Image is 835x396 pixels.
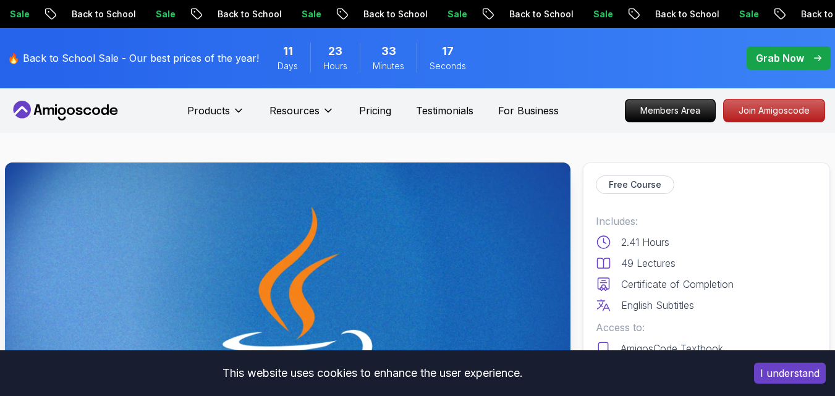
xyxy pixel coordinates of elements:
span: 17 Seconds [442,43,454,60]
p: Sale [292,8,331,20]
p: 🔥 Back to School Sale - Our best prices of the year! [7,51,259,65]
p: Access to: [596,320,817,335]
span: Seconds [430,60,466,72]
p: Members Area [625,99,715,122]
p: Back to School [645,8,729,20]
p: Back to School [62,8,146,20]
div: This website uses cookies to enhance the user experience. [9,360,735,387]
p: Products [187,103,230,118]
button: Resources [269,103,334,128]
p: Sale [583,8,623,20]
p: AmigosCode Textbook [621,341,723,356]
p: Sale [146,8,185,20]
p: Back to School [499,8,583,20]
p: Back to School [208,8,292,20]
p: Certificate of Completion [621,277,734,292]
span: 33 Minutes [381,43,396,60]
p: Sale [729,8,769,20]
p: Join Amigoscode [724,99,824,122]
p: 49 Lectures [621,256,676,271]
p: 2.41 Hours [621,235,669,250]
p: Resources [269,103,320,118]
a: Join Amigoscode [723,99,825,122]
button: Products [187,103,245,128]
a: For Business [498,103,559,118]
p: Free Course [609,179,661,191]
span: Minutes [373,60,404,72]
a: Members Area [625,99,716,122]
span: 23 Hours [328,43,342,60]
span: Hours [323,60,347,72]
button: Accept cookies [754,363,826,384]
p: English Subtitles [621,298,694,313]
a: Testimonials [416,103,473,118]
a: Pricing [359,103,391,118]
p: Sale [438,8,477,20]
p: Includes: [596,214,817,229]
span: Days [278,60,298,72]
span: 11 Days [283,43,293,60]
p: Grab Now [756,51,804,65]
p: Back to School [354,8,438,20]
